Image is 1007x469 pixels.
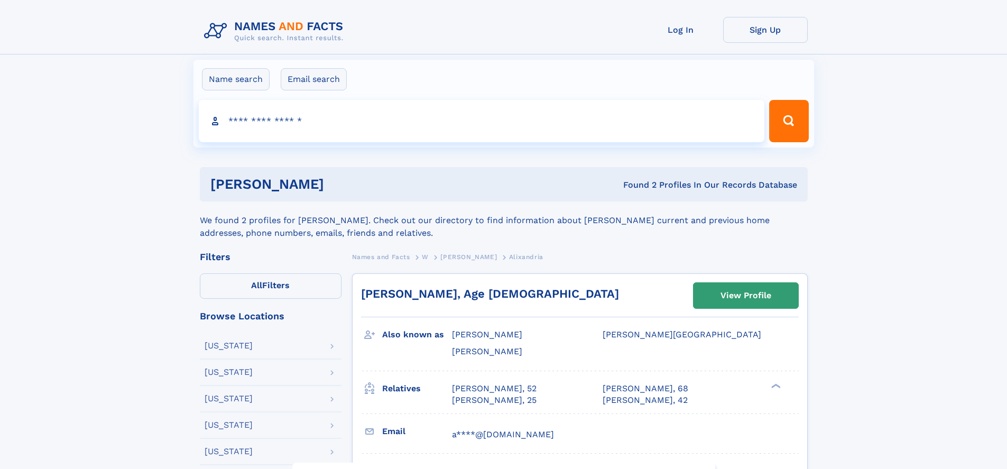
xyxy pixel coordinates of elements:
[509,253,543,261] span: Alixandria
[440,253,497,261] span: [PERSON_NAME]
[352,250,410,263] a: Names and Facts
[205,447,253,456] div: [US_STATE]
[723,17,808,43] a: Sign Up
[452,346,522,356] span: [PERSON_NAME]
[603,383,688,394] a: [PERSON_NAME], 68
[382,326,452,344] h3: Also known as
[452,383,537,394] a: [PERSON_NAME], 52
[205,342,253,350] div: [US_STATE]
[452,329,522,339] span: [PERSON_NAME]
[452,394,537,406] a: [PERSON_NAME], 25
[769,382,781,389] div: ❯
[720,283,771,308] div: View Profile
[382,422,452,440] h3: Email
[205,421,253,429] div: [US_STATE]
[200,311,341,321] div: Browse Locations
[200,201,808,240] div: We found 2 profiles for [PERSON_NAME]. Check out our directory to find information about [PERSON_...
[694,283,798,308] a: View Profile
[199,100,765,142] input: search input
[200,252,341,262] div: Filters
[422,253,429,261] span: W
[281,68,347,90] label: Email search
[202,68,270,90] label: Name search
[769,100,808,142] button: Search Button
[361,287,619,300] a: [PERSON_NAME], Age [DEMOGRAPHIC_DATA]
[440,250,497,263] a: [PERSON_NAME]
[603,329,761,339] span: [PERSON_NAME][GEOGRAPHIC_DATA]
[210,178,474,191] h1: [PERSON_NAME]
[200,17,352,45] img: Logo Names and Facts
[200,273,341,299] label: Filters
[639,17,723,43] a: Log In
[382,380,452,398] h3: Relatives
[205,394,253,403] div: [US_STATE]
[205,368,253,376] div: [US_STATE]
[422,250,429,263] a: W
[251,280,262,290] span: All
[474,179,797,191] div: Found 2 Profiles In Our Records Database
[603,394,688,406] a: [PERSON_NAME], 42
